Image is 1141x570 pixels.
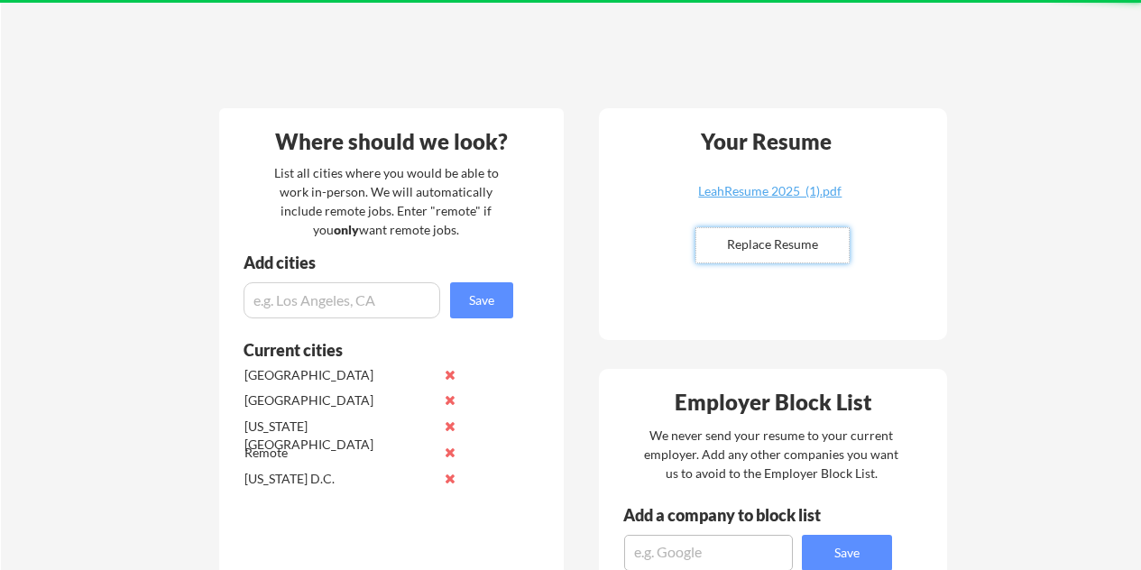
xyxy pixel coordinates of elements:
[606,391,942,413] div: Employer Block List
[663,185,878,213] a: LeahResume 2025 (1).pdf
[244,444,435,462] div: Remote
[224,131,559,152] div: Where should we look?
[677,131,856,152] div: Your Resume
[450,282,513,318] button: Save
[334,222,359,237] strong: only
[244,470,435,488] div: [US_STATE] D.C.
[262,163,511,239] div: List all cities where you would be able to work in-person. We will automatically include remote j...
[244,282,440,318] input: e.g. Los Angeles, CA
[244,254,518,271] div: Add cities
[623,507,849,523] div: Add a company to block list
[244,342,493,358] div: Current cities
[663,185,878,198] div: LeahResume 2025 (1).pdf
[244,418,435,453] div: [US_STATE][GEOGRAPHIC_DATA]
[244,366,435,384] div: [GEOGRAPHIC_DATA]
[244,391,435,409] div: [GEOGRAPHIC_DATA]
[643,426,900,483] div: We never send your resume to your current employer. Add any other companies you want us to avoid ...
